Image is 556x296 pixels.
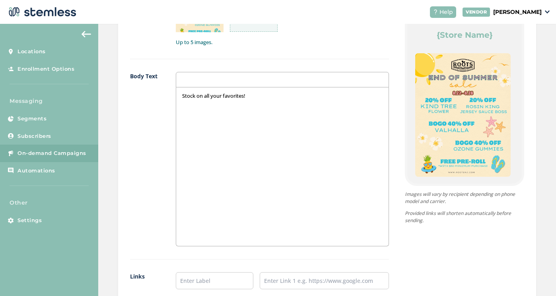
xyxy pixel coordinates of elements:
[437,29,493,41] label: {Store Name}
[260,272,389,289] input: Enter Link 1 e.g. https://www.google.com
[405,210,524,224] p: Provided links will shorten automatically before sending.
[545,10,550,14] img: icon_down-arrow-small-66adaf34.svg
[17,48,46,56] span: Locations
[176,39,389,46] label: Up to 5 images.
[516,258,556,296] iframe: Chat Widget
[176,272,253,289] input: Enter Label
[17,167,55,175] span: Automations
[17,149,86,157] span: On-demand Campaigns
[463,8,490,17] div: VENDOR
[182,92,383,99] p: Stock on all your favorites!
[493,8,542,16] p: [PERSON_NAME]
[82,31,91,37] img: icon-arrow-back-accent-c549486e.svg
[405,191,524,205] p: Images will vary by recipient depending on phone model and carrier.
[6,4,76,20] img: logo-dark-0685b13c.svg
[439,8,453,16] span: Help
[433,10,438,14] img: icon-help-white-03924b79.svg
[17,115,47,123] span: Segments
[17,65,74,73] span: Enrollment Options
[17,217,42,224] span: Settings
[130,72,160,246] label: Body Text
[415,53,511,177] img: Z
[17,132,51,140] span: Subscribers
